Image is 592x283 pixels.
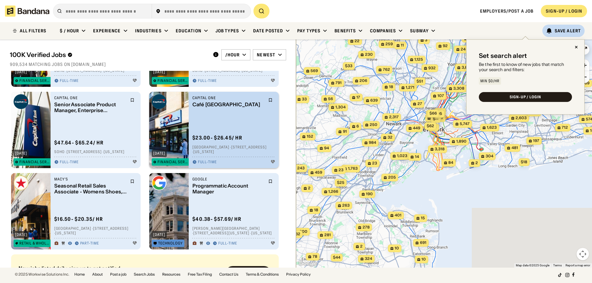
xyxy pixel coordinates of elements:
span: 32 [388,135,393,140]
div: grid [10,71,286,268]
div: Financial Services [19,160,51,164]
span: 84 [448,160,453,165]
span: 92 [443,43,448,49]
span: 23 [339,168,343,173]
div: $ 40.38 - $57.69 / hr [192,216,241,222]
span: 324 [365,256,372,261]
div: Education [176,28,201,34]
div: Technology [158,241,183,245]
span: $18 [521,160,527,164]
div: [DATE] [15,233,27,237]
span: 459 [315,170,322,175]
div: [DATE] [15,70,27,74]
div: Date Posted [253,28,283,34]
div: Full-time [218,241,237,246]
div: [DATE] [153,152,165,155]
span: 2 [441,109,443,115]
span: 2,317 [389,115,399,120]
img: Capital One logo [152,94,166,109]
span: 18 [389,84,393,90]
span: 94 [324,146,329,151]
span: 14 [415,154,419,160]
span: $32 [293,232,300,236]
div: Part-time [80,241,99,246]
div: Financial Services [158,79,189,83]
span: 29 [534,110,539,115]
div: Min $0/hr [480,79,499,83]
div: [DATE] [153,233,165,237]
div: Full-time [60,160,79,165]
span: 230 [365,52,373,57]
span: 691 [420,240,426,245]
span: 259 [385,42,393,47]
div: /hour [225,52,240,58]
span: 639 [370,98,378,103]
div: $ / hour [60,28,79,34]
span: 1,763 [348,166,358,171]
div: © 2025 Workwise Solutions Inc. [15,273,69,276]
div: [GEOGRAPHIC_DATA] · [STREET_ADDRESS] · [US_STATE] [54,226,137,236]
div: SoHo · [STREET_ADDRESS] · [US_STATE] [54,150,137,155]
div: SIGN-UP / LOGIN [546,8,582,14]
div: SoHo · [STREET_ADDRESS] · [US_STATE] [192,68,275,73]
div: Full-time [198,160,217,165]
a: Contact Us [219,273,238,276]
div: [PERSON_NAME][GEOGRAPHIC_DATA] · [STREET_ADDRESS][US_STATE] · [US_STATE] [192,226,275,236]
span: 78 [313,254,317,259]
span: 281 [324,232,331,238]
span: 190 [366,192,373,197]
span: 3,318 [435,147,445,152]
a: Post a job [110,273,126,276]
span: 250 [370,122,377,127]
div: Pay Types [297,28,320,34]
span: 3,308 [453,86,464,91]
span: 107 [438,93,444,99]
div: 100K Verified Jobs [10,51,208,59]
span: $66 [430,111,437,115]
span: 200 [299,229,307,234]
a: Terms (opens in new tab) [553,264,562,267]
a: Privacy Policy [286,273,311,276]
span: $33 [345,63,352,68]
span: 18 [314,208,318,213]
div: Financial Services [19,79,51,83]
div: $ 16.50 - $20.35 / hr [54,216,103,222]
div: Job Types [216,28,239,34]
span: 152 [307,134,313,139]
div: Be the first to know of new jobs that match your search and filters: [479,62,572,72]
div: ALL FILTERS [20,29,46,33]
img: Capital One logo [14,94,28,109]
span: 205 [388,175,396,180]
span: 791 [335,80,342,86]
span: 1,890 [456,139,467,144]
div: [DATE] [153,70,165,74]
span: 2 [308,186,310,191]
div: Companies [370,28,396,34]
span: 984 [369,140,376,145]
div: Financial Services [158,160,189,164]
div: Full-time [60,79,79,83]
span: 206 [360,78,367,83]
div: Experience [93,28,121,34]
div: $ 23.00 - $26.45 / hr [192,135,242,141]
span: 15 [421,216,425,221]
span: 481 [512,145,518,151]
a: Terms & Conditions [246,273,279,276]
a: About [92,273,103,276]
a: Free Tax Filing [188,273,212,276]
span: 2 [360,244,363,249]
div: [GEOGRAPHIC_DATA] · [STREET_ADDRESS] · [US_STATE] [192,145,275,154]
span: 449 [413,126,420,131]
span: 33 [302,97,307,102]
div: Full-time [198,79,217,83]
div: Newest [257,52,275,58]
a: Employers/Post a job [480,8,533,14]
span: 10 [395,246,399,251]
div: Seasonal Retail Sales Associate - Womens Shoes, [GEOGRAPHIC_DATA] [54,183,126,195]
div: New jobs listed daily, sign up to get notified [18,266,220,271]
a: Home [74,273,85,276]
div: $ 47.64 - $65.24 / hr [54,139,104,146]
div: Capital One [54,95,126,100]
span: Map data ©2025 Google [516,264,549,267]
span: 27 [417,101,422,107]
